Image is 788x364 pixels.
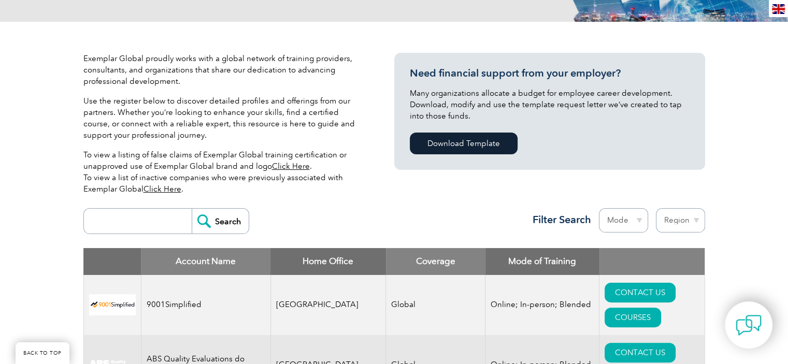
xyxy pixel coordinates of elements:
[192,209,249,234] input: Search
[270,248,386,275] th: Home Office: activate to sort column ascending
[272,162,310,171] a: Click Here
[599,248,705,275] th: : activate to sort column ascending
[485,275,599,335] td: Online; In-person; Blended
[141,275,270,335] td: 9001Simplified
[410,133,518,154] a: Download Template
[141,248,270,275] th: Account Name: activate to sort column descending
[736,312,762,338] img: contact-chat.png
[410,88,690,122] p: Many organizations allocate a budget for employee career development. Download, modify and use th...
[83,95,363,141] p: Use the register below to discover detailed profiles and offerings from our partners. Whether you...
[83,149,363,195] p: To view a listing of false claims of Exemplar Global training certification or unapproved use of ...
[83,53,363,87] p: Exemplar Global proudly works with a global network of training providers, consultants, and organ...
[16,342,69,364] a: BACK TO TOP
[772,4,785,14] img: en
[605,308,661,327] a: COURSES
[270,275,386,335] td: [GEOGRAPHIC_DATA]
[386,275,485,335] td: Global
[526,213,591,226] h3: Filter Search
[144,184,181,194] a: Click Here
[485,248,599,275] th: Mode of Training: activate to sort column ascending
[89,294,136,315] img: 37c9c059-616f-eb11-a812-002248153038-logo.png
[605,343,676,362] a: CONTACT US
[410,67,690,80] h3: Need financial support from your employer?
[605,283,676,302] a: CONTACT US
[386,248,485,275] th: Coverage: activate to sort column ascending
